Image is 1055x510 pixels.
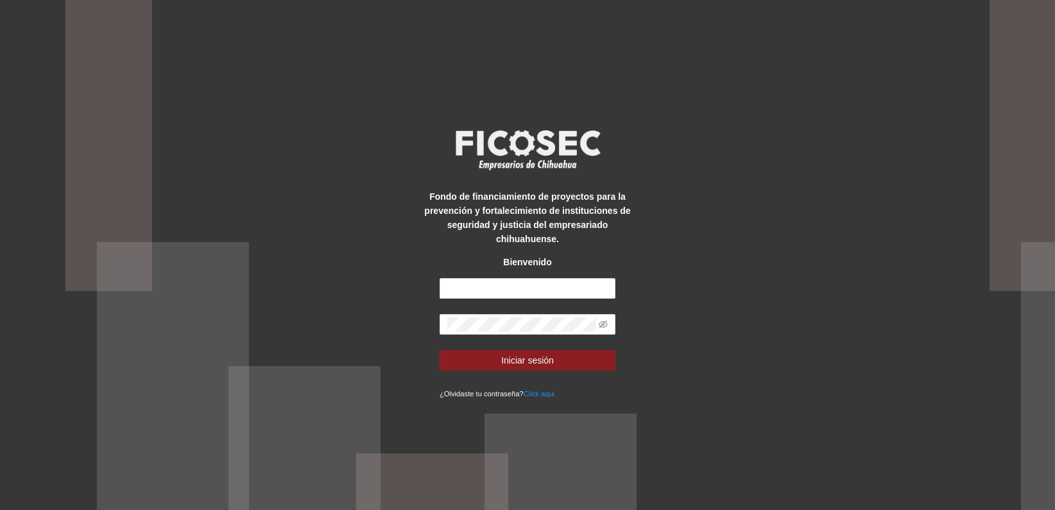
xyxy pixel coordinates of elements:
img: logo [447,126,608,173]
a: Click aqui [524,390,555,398]
span: eye-invisible [599,320,608,329]
button: Iniciar sesión [440,350,615,371]
span: Iniciar sesión [501,353,554,367]
small: ¿Olvidaste tu contraseña? [440,390,554,398]
strong: Bienvenido [503,257,551,267]
strong: Fondo de financiamiento de proyectos para la prevención y fortalecimiento de instituciones de seg... [424,191,630,244]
